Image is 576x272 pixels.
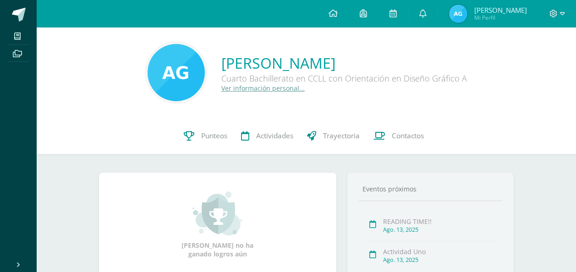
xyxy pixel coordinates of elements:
span: Mi Perfil [474,14,527,22]
a: Actividades [234,118,300,154]
a: Trayectoria [300,118,367,154]
img: 75b8d2c87f4892803531c9d27c8f00eb.png [449,5,467,23]
div: READING TIME!! [383,217,499,226]
a: Contactos [367,118,431,154]
span: [PERSON_NAME] [474,5,527,15]
a: Ver información personal... [221,84,305,92]
span: Trayectoria [323,131,360,141]
div: Ago. 13, 2025 [383,226,499,234]
a: Punteos [177,118,234,154]
span: Punteos [201,131,227,141]
img: achievement_small.png [192,190,242,236]
div: Eventos próximos [359,185,502,193]
div: Ago. 13, 2025 [383,256,499,264]
div: Cuarto Bachillerato en CCLL con Orientación en Diseño Gráfico A [221,73,467,84]
img: 108cf427dc7e77f8f65ae5c0ebe4a51d.png [148,44,205,101]
span: Contactos [392,131,424,141]
span: Actividades [256,131,293,141]
div: Actividad Uno [383,247,499,256]
a: [PERSON_NAME] [221,53,467,73]
div: [PERSON_NAME] no ha ganado logros aún [172,190,263,258]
